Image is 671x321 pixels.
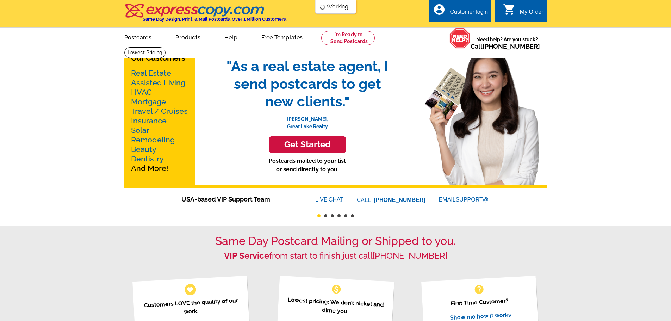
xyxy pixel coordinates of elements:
[433,3,446,16] i: account_circle
[143,17,287,22] h4: Same Day Design, Print, & Mail Postcards. Over 1 Million Customers.
[433,8,488,17] a: account_circle Customer login
[319,4,325,10] img: loading...
[471,36,543,50] span: Need help? Are you stuck?
[373,251,447,261] a: [PHONE_NUMBER]
[337,214,341,217] button: 4 of 6
[331,214,334,217] button: 3 of 6
[131,68,188,173] p: And More!
[471,43,540,50] span: Call
[131,116,167,125] a: Insurance
[124,251,547,261] h2: from start to finish just call
[219,157,396,174] p: Postcards mailed to your list or send directly to you.
[131,69,171,78] a: Real Estate
[224,251,269,261] strong: VIP Service
[131,154,164,163] a: Dentistry
[131,97,166,106] a: Mortgage
[219,110,396,130] p: [PERSON_NAME], Great Lake Realty
[503,8,543,17] a: shopping_cart My Order
[141,296,241,318] p: Customers LOVE the quality of our work.
[131,88,152,97] a: HVAC
[286,295,385,317] p: Lowest pricing: We don’t nickel and dime you.
[315,197,343,203] a: LIVECHAT
[324,214,327,217] button: 2 of 6
[503,3,516,16] i: shopping_cart
[450,311,511,321] a: Show me how it works
[131,107,188,116] a: Travel / Cruises
[213,29,249,45] a: Help
[430,295,529,309] p: First Time Customer?
[351,214,354,217] button: 6 of 6
[131,126,149,135] a: Solar
[357,196,372,204] font: CALL
[250,29,314,45] a: Free Templates
[439,197,490,203] a: EMAILSUPPORT@
[456,196,490,204] font: SUPPORT@
[331,284,342,295] span: monetization_on
[219,136,396,153] a: Get Started
[520,9,543,19] div: My Order
[124,8,287,22] a: Same Day Design, Print, & Mail Postcards. Over 1 Million Customers.
[278,140,337,150] h3: Get Started
[113,29,163,45] a: Postcards
[186,286,194,293] span: favorite
[164,29,212,45] a: Products
[450,9,488,19] div: Customer login
[219,57,396,110] span: "As a real estate agent, I send postcards to get new clients."
[131,145,156,154] a: Beauty
[344,214,347,217] button: 5 of 6
[124,234,547,248] h1: Same Day Postcard Mailing or Shipped to you.
[374,197,425,203] a: [PHONE_NUMBER]
[181,195,294,204] span: USA-based VIP Support Team
[449,28,471,49] img: help
[473,284,485,295] span: help
[315,196,329,204] font: LIVE
[131,78,185,87] a: Assisted Living
[483,43,540,50] a: [PHONE_NUMBER]
[131,135,175,144] a: Remodeling
[317,214,321,217] button: 1 of 6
